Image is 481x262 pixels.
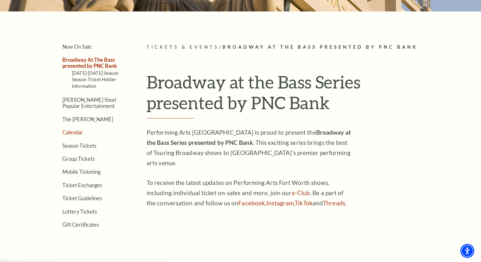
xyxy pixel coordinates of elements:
[62,143,96,149] a: Season Tickets
[147,127,353,168] p: Performing Arts [GEOGRAPHIC_DATA] is proud to present the . This exciting series brings the best ...
[147,129,351,146] strong: Broadway at the Bass Series presented by PNC Bank
[266,199,294,207] a: Instagram - open in a new tab
[62,44,92,50] a: Now On Sale
[62,169,101,175] a: Mobile Ticketing
[72,70,118,76] a: [DATE]-[DATE] Season
[62,222,99,228] a: Gift Certificates
[62,156,95,162] a: Group Tickets
[62,129,83,135] a: Calendar
[147,44,219,50] span: Tickets & Events
[62,195,102,201] a: Ticket Guidelines
[62,116,113,122] a: The [PERSON_NAME]
[62,209,97,215] a: Lottery Tickets
[238,199,265,207] a: Facebook - open in a new tab
[292,189,310,196] a: e-Club
[62,97,116,109] a: [PERSON_NAME] Steel Popular Entertainment
[62,182,102,188] a: Ticket Exchanges
[460,244,474,258] div: Accessibility Menu
[222,44,418,50] span: Broadway At The Bass presented by PNC Bank
[295,199,313,207] a: TikTok - open in a new tab
[323,199,345,207] a: Threads - open in a new tab
[72,77,116,89] a: Season Ticket Holder Information
[62,57,117,69] a: Broadway At The Bass presented by PNC Bank
[147,178,353,208] p: To receive the latest updates on Performing Arts Fort Worth shows, including individual ticket on...
[147,72,438,118] h1: Broadway at the Bass Series presented by PNC Bank
[147,43,438,51] p: /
